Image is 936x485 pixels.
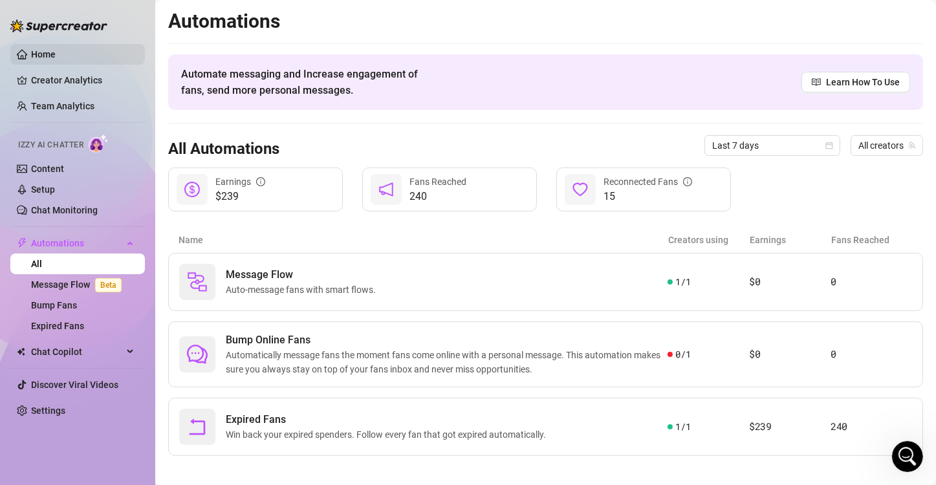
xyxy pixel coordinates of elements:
span: Message Flow [226,267,381,283]
span: Fans Reached [409,177,466,187]
div: joined the conversation [77,170,199,182]
span: thunderbolt [17,238,27,248]
a: Message FlowBeta [31,279,127,290]
article: 0 [831,274,912,290]
article: 240 [831,419,912,435]
button: Upload attachment [61,386,72,396]
button: Home [202,5,227,30]
img: logo-BBDzfeDw.svg [10,19,107,32]
article: Earnings [750,233,831,247]
p: Active [DATE] [63,16,120,29]
div: Can you text me when the issue is fixed? So i can go live with the flow again [57,319,238,358]
a: Setup [31,184,55,195]
span: 240 [409,189,466,204]
div: Reconnected Fans [604,175,692,189]
article: Creators using [668,233,750,247]
article: Fans Reached [831,233,913,247]
button: Send a message… [222,381,243,402]
img: AI Chatter [89,134,109,153]
h1: Giselle [63,6,97,16]
span: Chat Copilot [31,341,123,362]
span: rollback [187,416,208,437]
a: Expired Fans [31,321,84,331]
span: Automations [31,233,123,253]
img: Chat Copilot [17,347,25,356]
a: Team Analytics [31,101,94,111]
span: Beta [95,278,122,292]
article: 0 [831,347,912,362]
a: Creator Analytics [31,70,135,91]
div: Oh no, I’m really sorry to hear that the issue with the free previews getting deleted is still ha... [21,205,202,294]
span: 15 [604,189,692,204]
span: calendar [825,142,833,149]
img: Profile image for Giselle [37,7,58,28]
a: Bump Fans [31,300,77,310]
h2: Automations [168,9,923,34]
a: Settings [31,405,65,416]
img: Profile image for Giselle [60,169,73,182]
span: Learn How To Use [826,75,900,89]
article: $0 [749,347,831,362]
span: heart [572,182,588,197]
div: Close [227,5,250,28]
a: Chat Monitoring [31,205,98,215]
span: team [908,142,916,149]
a: Learn How To Use [801,72,910,92]
div: Jereminaa says… [10,312,248,376]
span: 1 / 1 [675,420,690,434]
a: Home [31,49,56,59]
span: comment [187,344,208,365]
button: go back [8,5,33,30]
span: Izzy AI Chatter [18,139,83,151]
iframe: Intercom live chat [892,441,923,472]
span: 0 / 1 [675,347,690,361]
span: Win back your expired spenders. Follow every fan that got expired automatically. [226,427,551,442]
b: Giselle [77,171,107,180]
span: All creators [858,136,915,155]
button: Emoji picker [20,386,30,396]
div: Giselle says… [10,167,248,197]
span: Last 7 days [712,136,833,155]
span: Automate messaging and Increase engagement of fans, send more personal messages. [181,66,430,98]
span: Auto-message fans with smart flows. [226,283,381,297]
span: info-circle [256,177,265,186]
span: Automatically message fans the moment fans come online with a personal message. This automation m... [226,348,668,376]
article: Name [179,233,668,247]
a: Discover Viral Videos [31,380,118,390]
span: 1 / 1 [675,275,690,289]
article: $0 [749,274,831,290]
img: svg%3e [187,272,208,292]
textarea: Message… [11,359,248,381]
div: Can you text me when the issue is fixed? So i can go live with the flow again [47,312,248,365]
span: read [812,78,821,87]
span: Bump Online Fans [226,332,668,348]
h3: All Automations [168,139,279,160]
div: Oh no, I’m really sorry to hear that the issue with the free previews getting deleted is still ha... [10,197,212,301]
div: Giselle says… [10,197,248,312]
span: info-circle [683,177,692,186]
span: dollar [184,182,200,197]
div: [DATE] [10,150,248,167]
button: Gif picker [41,386,51,396]
a: All [31,259,42,269]
div: Earnings [215,175,265,189]
div: And when i go in. Its gone [110,111,248,140]
div: And when i go in. Its gone [120,119,238,132]
span: $239 [215,189,265,204]
span: Expired Fans [226,412,551,427]
article: $239 [749,419,831,435]
a: Content [31,164,64,174]
div: Jereminaa says… [10,111,248,150]
span: notification [378,182,394,197]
